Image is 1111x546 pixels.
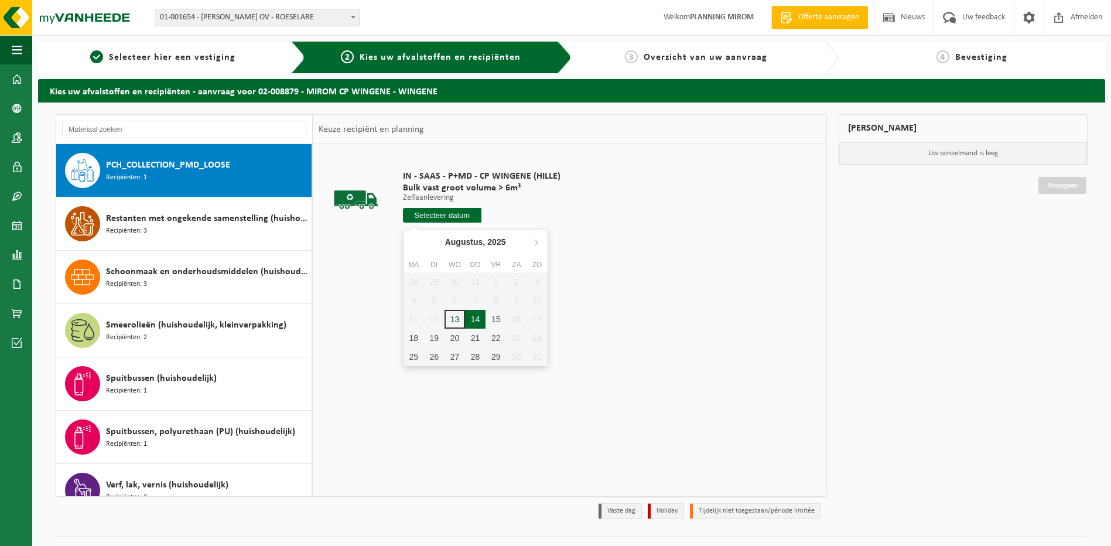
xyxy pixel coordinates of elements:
button: Restanten met ongekende samenstelling (huishoudelijk) Recipiënten: 3 [56,197,312,251]
div: Augustus, [440,233,511,251]
span: Recipiënten: 1 [106,439,147,450]
li: Holiday [648,503,684,519]
button: Verf, lak, vernis (huishoudelijk) Recipiënten: 2 [56,464,312,517]
div: vr [486,259,506,271]
span: 2 [341,50,354,63]
button: Smeerolieën (huishoudelijk, kleinverpakking) Recipiënten: 2 [56,304,312,357]
strong: PLANNING MIROM [690,13,754,22]
div: 20 [445,329,465,347]
span: Recipiënten: 2 [106,492,147,503]
li: Vaste dag [599,503,642,519]
i: 2025 [487,238,505,246]
div: 28 [465,347,486,366]
span: Selecteer hier een vestiging [109,53,235,62]
div: [PERSON_NAME] [839,114,1088,142]
span: 3 [625,50,638,63]
div: do [465,259,486,271]
span: 01-001654 - MIROM ROESELARE OV - ROESELARE [155,9,359,26]
span: Recipiënten: 1 [106,385,147,397]
span: Schoonmaak en onderhoudsmiddelen (huishoudelijk) [106,265,309,279]
div: 15 [486,310,506,329]
span: Kies uw afvalstoffen en recipiënten [360,53,521,62]
p: Zelfaanlevering [403,194,560,202]
span: Bulk vast groot volume > 6m³ [403,182,560,194]
span: Restanten met ongekende samenstelling (huishoudelijk) [106,211,309,226]
span: Recipiënten: 3 [106,279,147,290]
span: Overzicht van uw aanvraag [644,53,767,62]
span: Spuitbussen, polyurethaan (PU) (huishoudelijk) [106,425,295,439]
span: Spuitbussen (huishoudelijk) [106,371,217,385]
div: 22 [486,329,506,347]
span: Verf, lak, vernis (huishoudelijk) [106,478,228,492]
div: Keuze recipiënt en planning [313,115,430,144]
button: Spuitbussen, polyurethaan (PU) (huishoudelijk) Recipiënten: 1 [56,411,312,464]
span: Recipiënten: 1 [106,172,147,183]
div: 27 [445,347,465,366]
div: 13 [445,310,465,329]
p: Uw winkelmand is leeg [839,142,1088,165]
div: 18 [404,329,424,347]
input: Selecteer datum [403,208,482,223]
button: PCH_COLLECTION_PMD_LOOSE Recipiënten: 1 [56,144,312,197]
span: Recipiënten: 3 [106,226,147,237]
span: Offerte aanvragen [795,12,862,23]
div: 19 [424,329,445,347]
span: PCH_COLLECTION_PMD_LOOSE [106,158,230,172]
span: 4 [936,50,949,63]
div: 25 [404,347,424,366]
div: ma [404,259,424,271]
span: Smeerolieën (huishoudelijk, kleinverpakking) [106,318,286,332]
div: 29 [486,347,506,366]
button: Schoonmaak en onderhoudsmiddelen (huishoudelijk) Recipiënten: 3 [56,251,312,304]
a: 1Selecteer hier een vestiging [44,50,282,64]
span: IN - SAAS - P+MD - CP WINGENE (HILLE) [403,170,560,182]
span: Bevestiging [955,53,1007,62]
h2: Kies uw afvalstoffen en recipiënten - aanvraag voor 02-008879 - MIROM CP WINGENE - WINGENE [38,79,1105,102]
span: Recipiënten: 2 [106,332,147,343]
button: Spuitbussen (huishoudelijk) Recipiënten: 1 [56,357,312,411]
div: di [424,259,445,271]
div: 26 [424,347,445,366]
input: Materiaal zoeken [62,121,306,138]
a: Doorgaan [1038,177,1086,194]
div: wo [445,259,465,271]
div: za [506,259,527,271]
li: Tijdelijk niet toegestaan/période limitée [690,503,821,519]
div: 21 [465,329,486,347]
a: Offerte aanvragen [771,6,868,29]
span: 1 [90,50,103,63]
div: 14 [465,310,486,329]
div: zo [527,259,547,271]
